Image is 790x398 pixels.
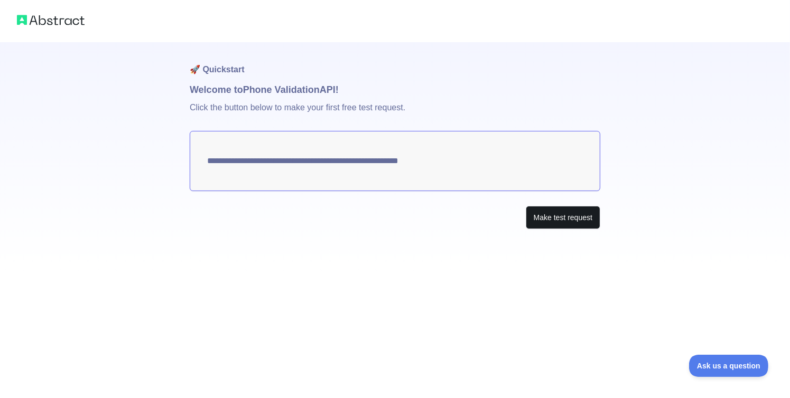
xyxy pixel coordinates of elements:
iframe: Toggle Customer Support [689,355,769,377]
p: Click the button below to make your first free test request. [190,97,600,131]
h1: 🚀 Quickstart [190,42,600,82]
button: Make test request [526,206,600,230]
h1: Welcome to Phone Validation API! [190,82,600,97]
img: Abstract logo [17,13,85,27]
